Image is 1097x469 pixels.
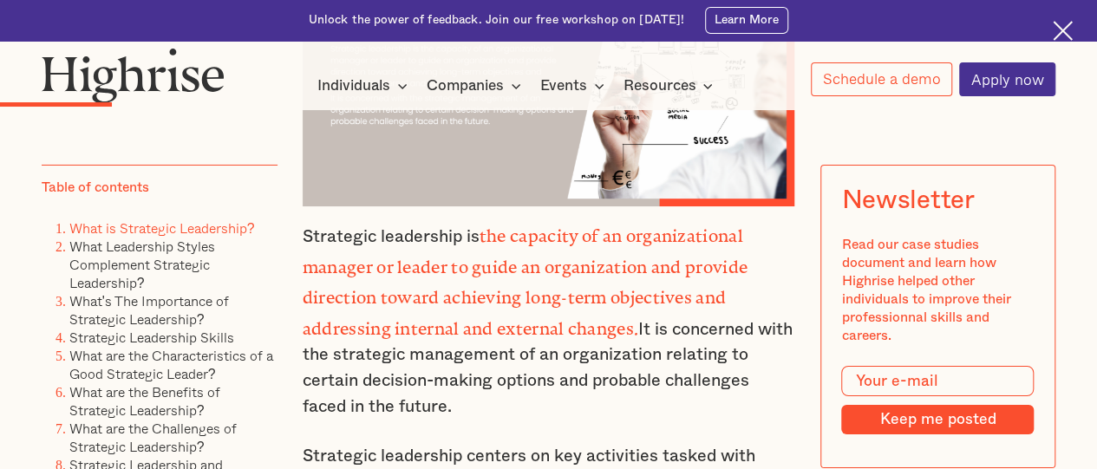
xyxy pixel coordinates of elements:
a: What Leadership Styles Complement Strategic Leadership? [69,236,215,293]
div: Events [540,75,587,96]
div: Companies [427,75,504,96]
div: Resources [623,75,718,96]
a: Schedule a demo [811,62,952,96]
img: Cross icon [1053,21,1073,41]
img: Highrise logo [42,48,225,103]
input: Keep me posted [841,405,1034,433]
strong: the capacity of an organizational manager or leader to guide an organization and provide directio... [303,226,748,329]
p: Strategic leadership is It is concerned with the strategic management of an organization relating... [303,219,795,420]
a: What are the Benefits of Strategic Leadership? [69,381,220,420]
a: What are the Challenges of Strategic Leadership? [69,418,237,457]
a: What is Strategic Leadership? [69,218,255,238]
a: Strategic Leadership Skills [69,327,234,348]
a: What's The Importance of Strategic Leadership? [69,290,229,329]
input: Your e-mail [841,366,1034,397]
div: Unlock the power of feedback. Join our free workshop on [DATE]! [309,12,685,29]
div: Resources [623,75,695,96]
div: Companies [427,75,526,96]
div: Individuals [317,75,413,96]
div: Read our case studies document and learn how Highrise helped other individuals to improve their p... [841,236,1034,345]
form: Modal Form [841,366,1034,434]
a: Learn More [705,7,789,34]
div: Events [540,75,610,96]
div: Newsletter [841,186,974,215]
div: Individuals [317,75,390,96]
a: Apply now [959,62,1055,96]
a: What are the Characteristics of a Good Strategic Leader? [69,345,273,384]
div: Table of contents [42,179,149,197]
